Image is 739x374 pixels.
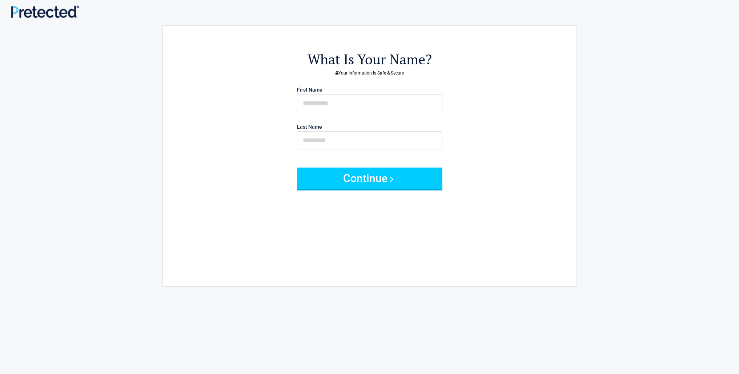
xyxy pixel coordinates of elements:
[11,5,79,18] img: Main Logo
[203,71,537,75] h3: Your Information Is Safe & Secure
[297,124,322,129] label: Last Name
[297,87,322,92] label: First Name
[203,50,537,69] h2: What Is Your Name?
[297,168,442,189] button: Continue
